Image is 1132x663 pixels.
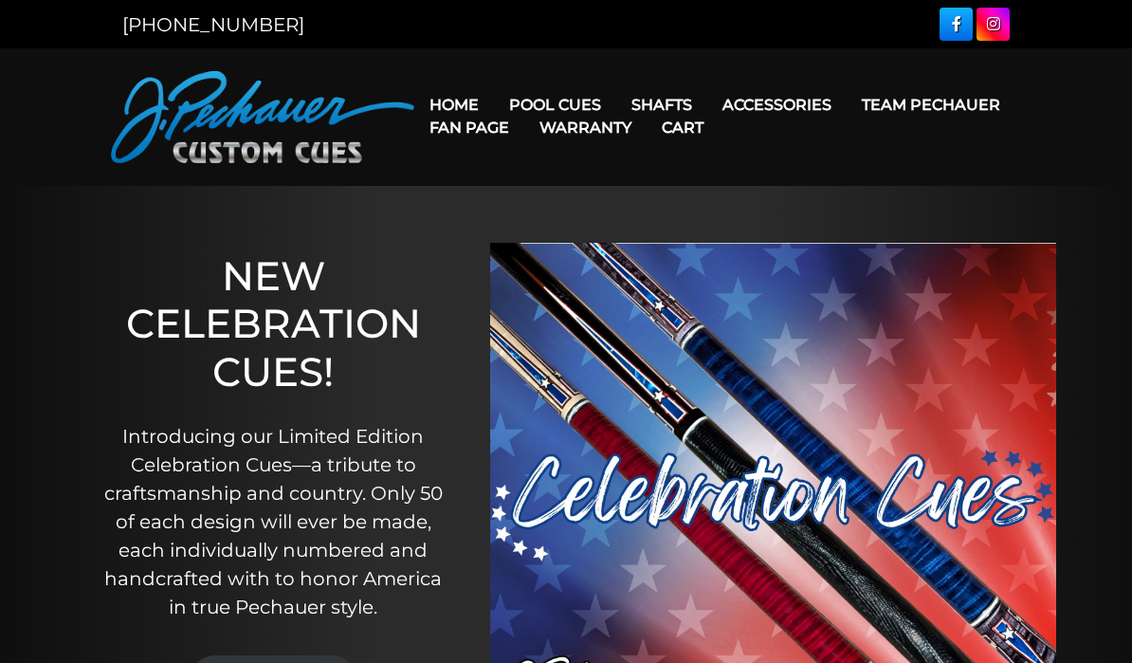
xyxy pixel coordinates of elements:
img: Pechauer Custom Cues [111,71,414,163]
h1: NEW CELEBRATION CUES! [95,252,453,396]
a: Team Pechauer [847,81,1015,129]
a: Warranty [524,103,647,152]
a: [PHONE_NUMBER] [122,13,304,36]
p: Introducing our Limited Edition Celebration Cues—a tribute to craftsmanship and country. Only 50 ... [95,422,453,621]
a: Pool Cues [494,81,616,129]
a: Shafts [616,81,707,129]
a: Home [414,81,494,129]
a: Fan Page [414,103,524,152]
a: Cart [647,103,719,152]
a: Accessories [707,81,847,129]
